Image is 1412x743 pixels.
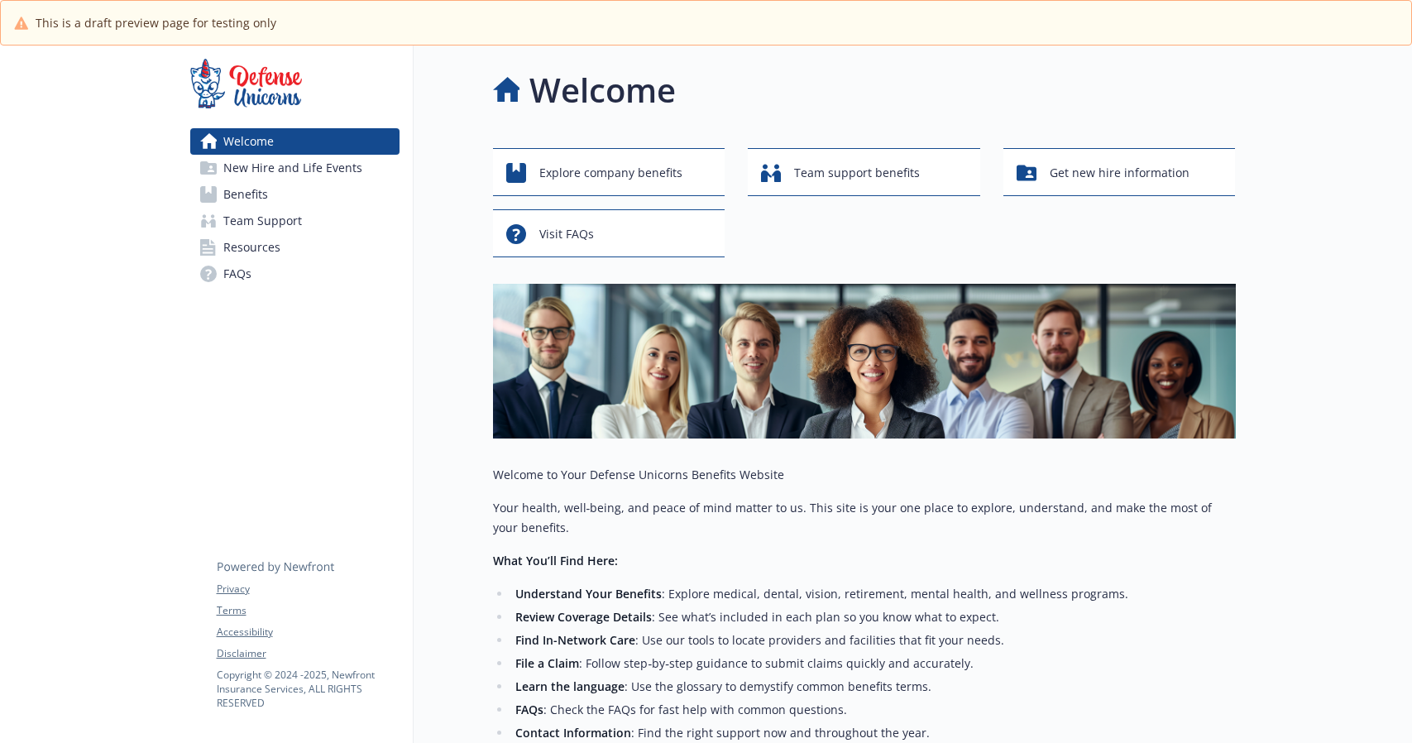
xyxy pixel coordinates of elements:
li: : See what’s included in each plan so you know what to expect. [511,607,1236,627]
span: Welcome [223,128,274,155]
strong: Understand Your Benefits [515,586,662,602]
button: Visit FAQs [493,209,725,257]
strong: What You’ll Find Here: [493,553,618,568]
li: : Follow step‑by‑step guidance to submit claims quickly and accurately. [511,654,1236,673]
span: Team support benefits [794,157,920,189]
li: : Check the FAQs for fast help with common questions. [511,700,1236,720]
span: Get new hire information [1050,157,1189,189]
span: This is a draft preview page for testing only [36,14,276,31]
a: Welcome [190,128,400,155]
a: Terms [217,603,399,618]
p: Your health, well‑being, and peace of mind matter to us. This site is your one place to explore, ... [493,498,1236,538]
span: Visit FAQs [539,218,594,250]
span: Team Support [223,208,302,234]
a: Accessibility [217,625,399,640]
strong: Find In-Network Care [515,632,635,648]
button: Team support benefits [748,148,980,196]
li: : Use our tools to locate providers and facilities that fit your needs. [511,630,1236,650]
a: Resources [190,234,400,261]
p: Copyright © 2024 - 2025 , Newfront Insurance Services, ALL RIGHTS RESERVED [217,668,399,710]
span: FAQs [223,261,251,287]
p: Welcome to Your Defense Unicorns Benefits Website [493,465,1236,485]
strong: Learn the language [515,678,625,694]
a: Team Support [190,208,400,234]
img: overview page banner [493,284,1236,439]
a: Benefits [190,181,400,208]
strong: FAQs [515,702,543,717]
li: : Find the right support now and throughout the year. [511,723,1236,743]
a: Disclaimer [217,646,399,661]
span: New Hire and Life Events [223,155,362,181]
strong: Contact Information [515,725,631,741]
button: Get new hire information [1003,148,1236,196]
li: : Explore medical, dental, vision, retirement, mental health, and wellness programs. [511,584,1236,604]
span: Benefits [223,181,268,208]
span: Resources [223,234,280,261]
h1: Welcome [529,65,676,115]
a: FAQs [190,261,400,287]
strong: Review Coverage Details [515,609,652,625]
li: : Use the glossary to demystify common benefits terms. [511,677,1236,697]
span: Explore company benefits [539,157,682,189]
button: Explore company benefits [493,148,725,196]
a: Privacy [217,582,399,597]
a: New Hire and Life Events [190,155,400,181]
strong: File a Claim [515,655,579,671]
